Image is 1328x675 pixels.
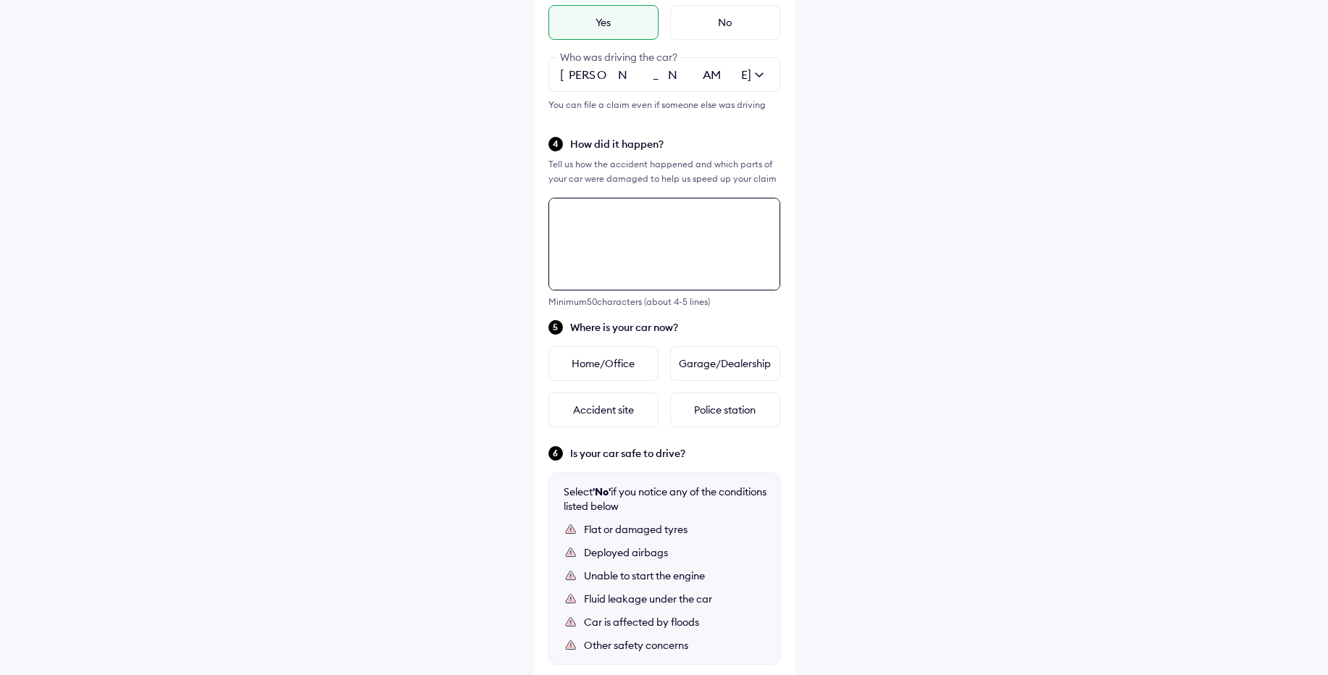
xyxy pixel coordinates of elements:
[570,137,780,151] span: How did it happen?
[584,522,765,537] div: Flat or damaged tyres
[584,638,765,653] div: Other safety concerns
[548,393,659,427] div: Accident site
[593,485,611,498] b: 'No'
[584,615,765,629] div: Car is affected by floods
[670,346,780,381] div: Garage/Dealership
[584,569,765,583] div: Unable to start the engine
[548,98,780,112] div: You can file a claim even if someone else was driving
[570,320,780,335] span: Where is your car now?
[548,296,780,307] div: Minimum 50 characters (about 4-5 lines)
[570,446,780,461] span: Is your car safe to drive?
[548,157,780,186] div: Tell us how the accident happened and which parts of your car were damaged to help us speed up yo...
[548,346,659,381] div: Home/Office
[670,5,780,40] div: No
[548,5,659,40] div: Yes
[564,485,767,513] div: Select if you notice any of the conditions listed below
[560,67,761,82] span: [PERSON_NAME]
[584,545,765,560] div: Deployed airbags
[670,393,780,427] div: Police station
[584,592,765,606] div: Fluid leakage under the car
